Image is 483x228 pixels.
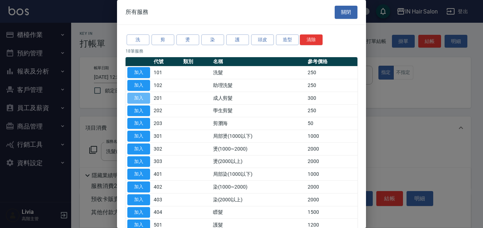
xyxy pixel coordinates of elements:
[335,6,357,19] button: 關閉
[126,48,357,54] p: 18 筆服務
[211,155,306,168] td: 燙(2000以上)
[211,206,306,219] td: 瞟髮
[152,181,181,194] td: 402
[152,104,181,117] td: 202
[127,118,150,129] button: 加入
[152,142,181,155] td: 302
[152,117,181,130] td: 203
[152,66,181,79] td: 101
[152,155,181,168] td: 303
[306,193,357,206] td: 2000
[211,57,306,66] th: 名稱
[152,206,181,219] td: 404
[152,168,181,181] td: 401
[176,34,199,45] button: 燙
[152,92,181,104] td: 201
[152,57,181,66] th: 代號
[127,67,150,78] button: 加入
[152,193,181,206] td: 403
[300,34,323,45] button: 清除
[127,105,150,116] button: 加入
[211,130,306,143] td: 局部燙(1000以下)
[306,117,357,130] td: 50
[127,80,150,91] button: 加入
[211,92,306,104] td: 成人剪髮
[126,9,148,16] span: 所有服務
[211,142,306,155] td: 燙(1000~2000)
[211,104,306,117] td: 學生剪髮
[127,181,150,192] button: 加入
[127,156,150,167] button: 加入
[211,66,306,79] td: 洗髮
[127,93,150,104] button: 加入
[306,104,357,117] td: 250
[152,130,181,143] td: 301
[306,142,357,155] td: 2000
[276,34,299,45] button: 造型
[306,206,357,219] td: 1500
[306,168,357,181] td: 1000
[127,169,150,180] button: 加入
[226,34,249,45] button: 護
[127,207,150,218] button: 加入
[306,92,357,104] td: 300
[211,168,306,181] td: 局部染(1000以下)
[211,193,306,206] td: 染(2000以上)
[127,34,149,45] button: 洗
[127,143,150,154] button: 加入
[306,79,357,92] td: 250
[152,79,181,92] td: 102
[306,181,357,194] td: 2000
[127,194,150,205] button: 加入
[211,181,306,194] td: 染(1000~2000)
[251,34,274,45] button: 頭皮
[127,131,150,142] button: 加入
[306,155,357,168] td: 2000
[306,130,357,143] td: 1000
[211,117,306,130] td: 剪瀏海
[152,34,174,45] button: 剪
[201,34,224,45] button: 染
[211,79,306,92] td: 助理洗髮
[306,66,357,79] td: 250
[181,57,211,66] th: 類別
[306,57,357,66] th: 參考價格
